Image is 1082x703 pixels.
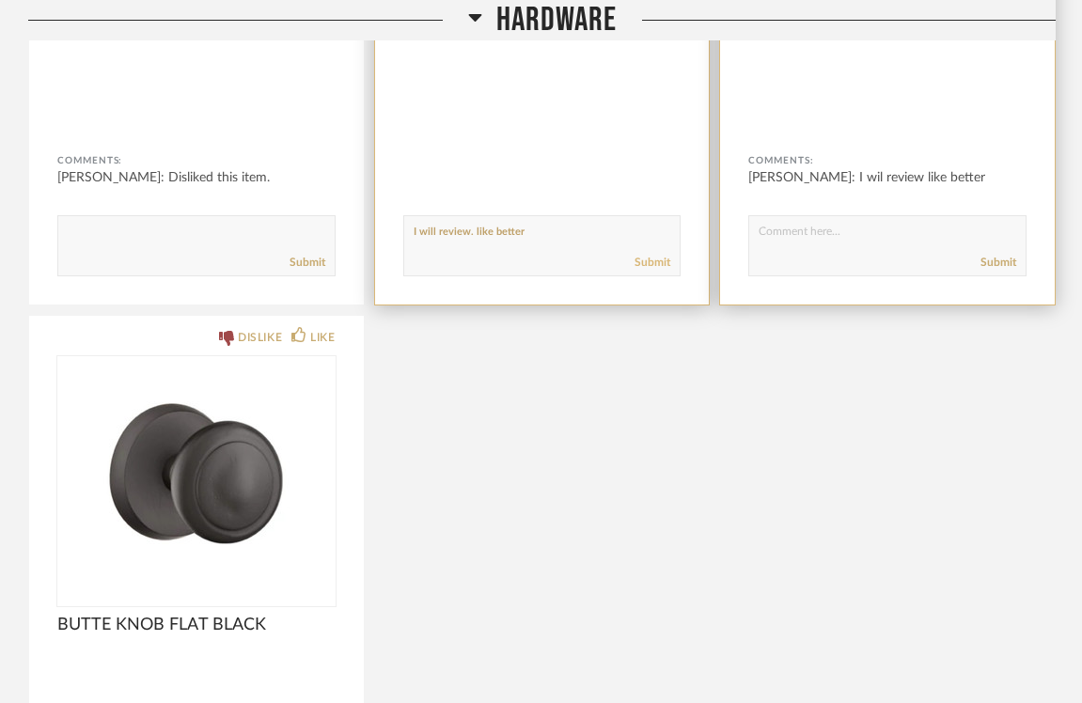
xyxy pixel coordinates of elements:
span: BUTTE KNOB FLAT BLACK [57,615,336,635]
div: [PERSON_NAME]: Disliked this item. [57,168,336,187]
div: Comments: [748,151,1027,170]
div: DISLIKE [238,328,282,347]
div: Comments: [57,151,336,170]
a: Submit [290,255,325,271]
div: 0 [57,356,336,591]
div: LIKE [310,328,335,347]
div: [PERSON_NAME]: I wil review like better [748,168,1027,187]
a: Submit [635,255,670,271]
a: Submit [980,255,1016,271]
img: undefined [57,356,336,591]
